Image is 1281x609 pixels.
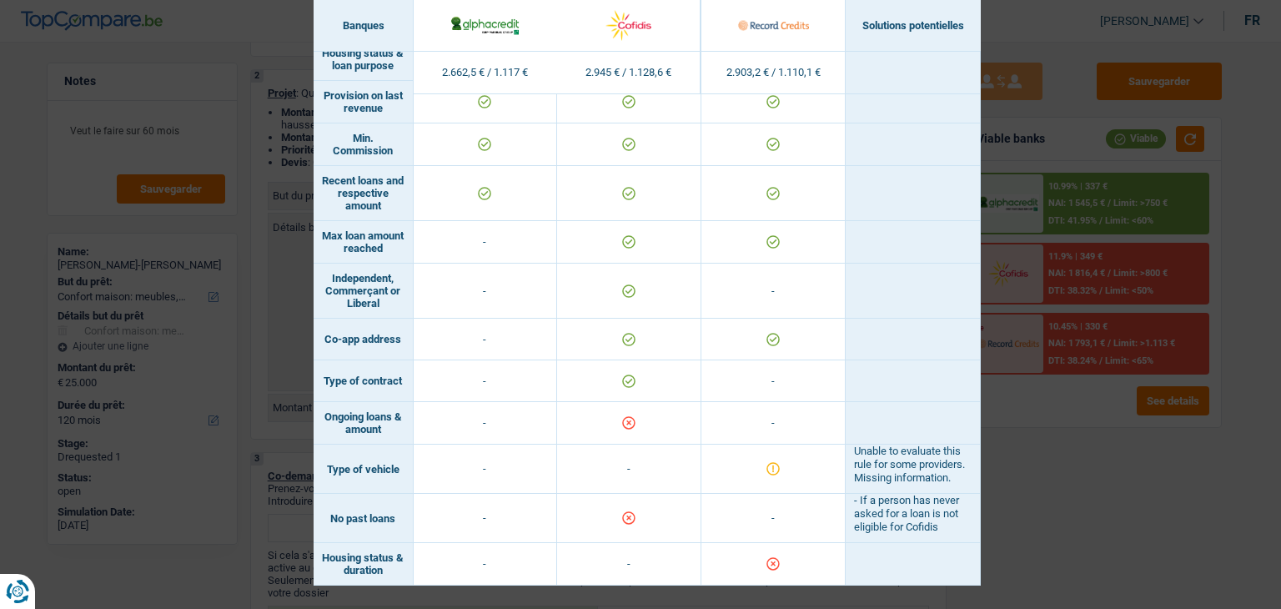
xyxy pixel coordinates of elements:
td: - [557,445,701,494]
td: - [414,445,558,494]
td: Type of vehicle [314,445,414,494]
td: 2.945 € / 1.128,6 € [557,52,701,94]
img: Cofidis [593,8,664,43]
td: - [414,402,558,445]
td: Recent loans and respective amount [314,166,414,221]
td: - [414,360,558,402]
td: 2.903,2 € / 1.110,1 € [701,52,846,94]
td: No past loans [314,494,414,543]
td: Max loan amount reached [314,221,414,264]
td: - [414,494,558,543]
td: - [414,319,558,360]
td: Provision on last revenue [314,81,414,123]
td: Type of contract [314,360,414,402]
td: - [557,543,701,586]
td: 2.662,5 € / 1.117 € [414,52,558,94]
td: Housing status & loan purpose [314,38,414,81]
td: Ongoing loans & amount [314,402,414,445]
td: Independent, Commerçant or Liberal [314,264,414,319]
td: Unable to evaluate this rule for some providers. Missing information. [846,445,981,494]
img: Record Credits [737,8,808,43]
td: - If a person has never asked for a loan is not eligible for Cofidis [846,494,981,543]
td: - [414,543,558,586]
td: - [701,402,846,445]
td: - [414,264,558,319]
td: - [701,360,846,402]
td: - [414,221,558,264]
img: AlphaCredit [450,14,520,36]
td: - [701,264,846,319]
td: Housing status & duration [314,543,414,586]
td: - [701,494,846,543]
td: Min. Commission [314,123,414,166]
td: Co-app address [314,319,414,360]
